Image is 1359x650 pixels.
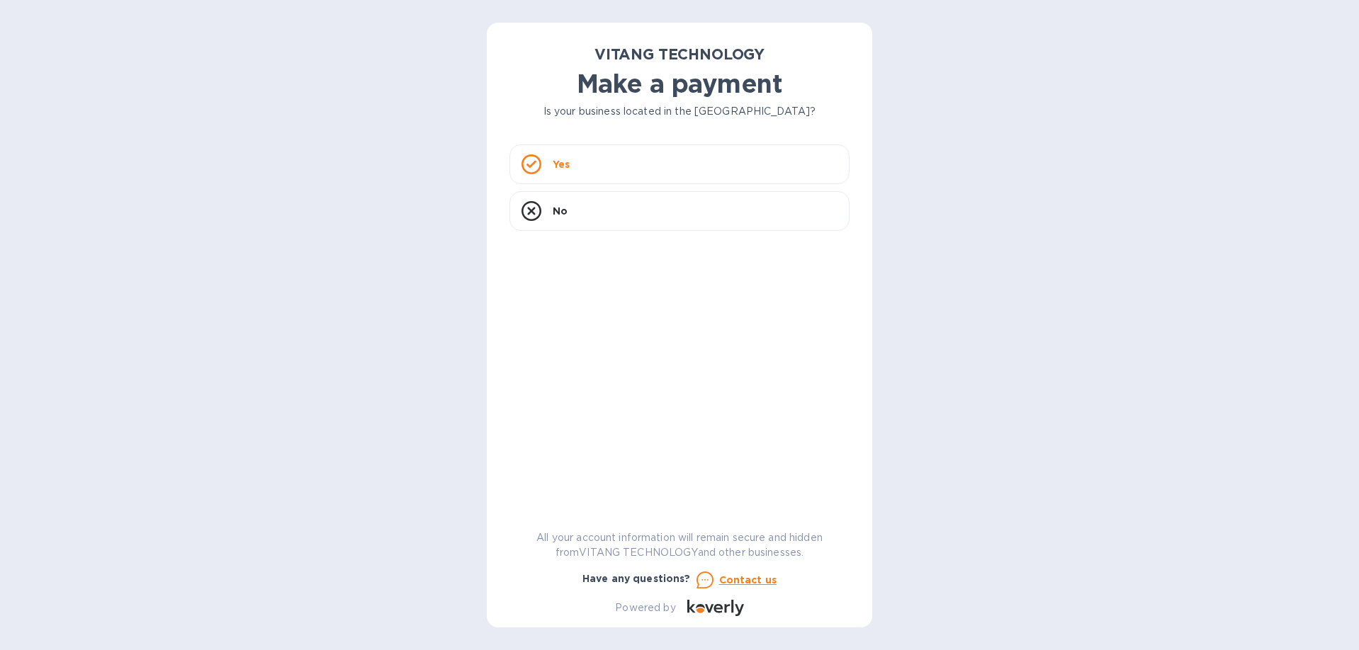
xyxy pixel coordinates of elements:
b: VITANG TECHNOLOGY [594,45,765,63]
p: No [553,204,568,218]
h1: Make a payment [509,69,850,98]
p: Powered by [615,600,675,615]
b: Have any questions? [582,573,691,584]
p: Yes [553,157,570,171]
p: Is your business located in the [GEOGRAPHIC_DATA]? [509,104,850,119]
u: Contact us [719,574,777,586]
p: All your account information will remain secure and hidden from VITANG TECHNOLOGY and other busin... [509,530,850,560]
